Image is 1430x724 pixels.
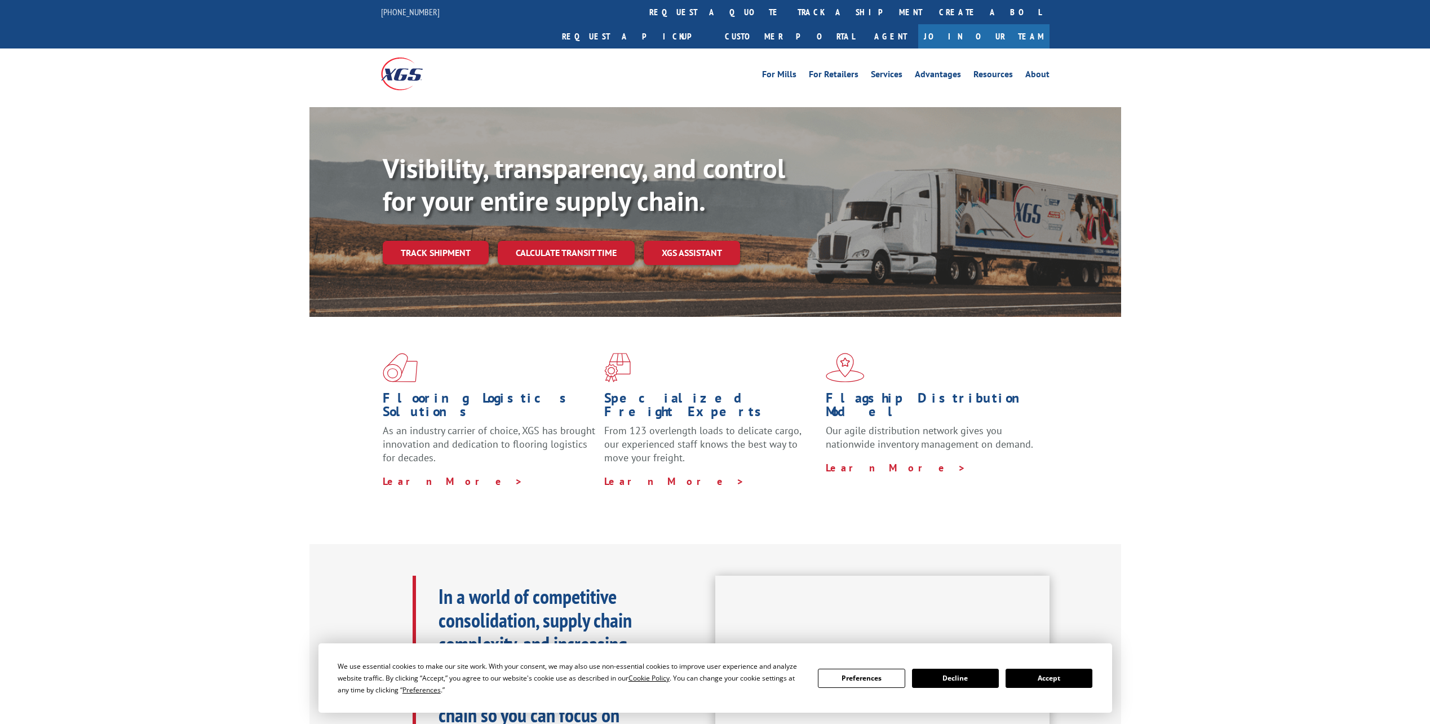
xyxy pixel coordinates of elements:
b: Visibility, transparency, and control for your entire supply chain. [383,151,785,218]
span: As an industry carrier of choice, XGS has brought innovation and dedication to flooring logistics... [383,424,595,464]
a: For Retailers [809,70,858,82]
img: xgs-icon-focused-on-flooring-red [604,353,631,382]
span: Preferences [402,685,441,695]
a: XGS ASSISTANT [644,241,740,265]
img: xgs-icon-flagship-distribution-model-red [826,353,865,382]
a: Learn More > [604,475,745,488]
a: Customer Portal [716,24,863,48]
h1: Specialized Freight Experts [604,391,817,424]
a: Request a pickup [554,24,716,48]
a: For Mills [762,70,796,82]
button: Preferences [818,669,905,688]
a: Agent [863,24,918,48]
h1: Flooring Logistics Solutions [383,391,596,424]
a: [PHONE_NUMBER] [381,6,440,17]
span: Cookie Policy [628,673,670,683]
a: Track shipment [383,241,489,264]
a: Resources [973,70,1013,82]
span: Our agile distribution network gives you nationwide inventory management on demand. [826,424,1033,451]
a: Advantages [915,70,961,82]
div: We use essential cookies to make our site work. With your consent, we may also use non-essential ... [338,660,804,696]
p: From 123 overlength loads to delicate cargo, our experienced staff knows the best way to move you... [604,424,817,474]
a: About [1025,70,1050,82]
a: Learn More > [383,475,523,488]
button: Accept [1006,669,1092,688]
a: Services [871,70,902,82]
div: Cookie Consent Prompt [318,643,1112,713]
h1: Flagship Distribution Model [826,391,1039,424]
button: Decline [912,669,999,688]
a: Calculate transit time [498,241,635,265]
img: xgs-icon-total-supply-chain-intelligence-red [383,353,418,382]
a: Join Our Team [918,24,1050,48]
a: Learn More > [826,461,966,474]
